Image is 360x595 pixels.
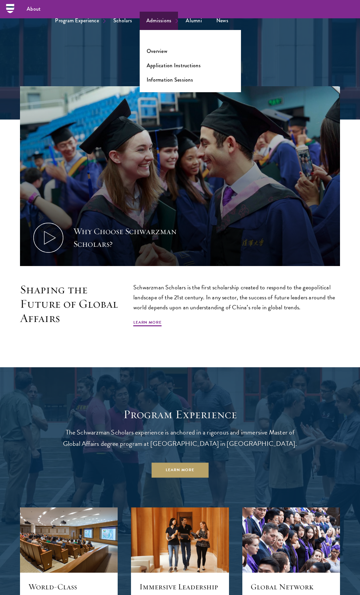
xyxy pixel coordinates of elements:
[107,12,139,30] a: Scholars
[140,12,178,30] a: Admissions
[147,76,193,84] a: Information Sessions
[147,62,201,69] a: Application Instructions
[251,581,332,592] h5: Global Network
[60,427,300,449] p: The Schwarzman Scholars experience is anchored in a rigorous and immersive Master of Global Affai...
[133,282,340,312] p: Schwarzman Scholars is the first scholarship created to respond to the geopolitical landscape of ...
[48,12,106,30] a: Program Experience
[60,407,300,422] h1: Program Experience
[133,319,162,327] a: Learn More
[20,282,120,325] h2: Shaping the Future of Global Affairs
[152,462,209,477] a: Learn More
[179,12,209,30] a: Alumni
[20,86,340,266] button: Why Choose Schwarzman Scholars?
[210,12,235,30] a: News
[147,47,167,55] a: Overview
[73,225,197,250] div: Why Choose Schwarzman Scholars?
